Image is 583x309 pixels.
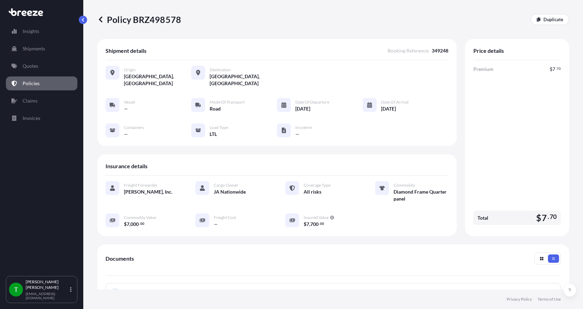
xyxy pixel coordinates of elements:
[127,222,129,227] span: 7
[310,222,319,227] span: 700
[214,182,238,188] span: Cargo Owner
[6,42,77,56] a: Shipments
[124,215,156,220] span: Commodity Value
[23,63,38,70] p: Quotes
[210,73,277,87] span: [GEOGRAPHIC_DATA], [GEOGRAPHIC_DATA]
[320,222,324,225] span: 00
[6,94,77,108] a: Claims
[130,222,139,227] span: 000
[6,76,77,90] a: Policies
[548,215,549,219] span: .
[295,131,299,138] span: —
[124,288,146,295] span: Certificate
[26,292,69,300] p: [EMAIL_ADDRESS][DOMAIN_NAME]
[210,105,221,112] span: Road
[538,296,561,302] a: Terms of Use
[97,14,181,25] p: Policy BRZ498578
[129,222,130,227] span: ,
[473,66,493,73] span: Premium
[295,125,312,130] span: Incoterm
[23,45,45,52] p: Shipments
[478,214,488,221] span: Total
[124,188,172,195] span: [PERSON_NAME], Inc.
[295,105,310,112] span: [DATE]
[23,115,40,122] p: Invoices
[381,105,396,112] span: [DATE]
[6,59,77,73] a: Quotes
[105,255,134,262] span: Documents
[304,182,330,188] span: Coverage Type
[23,97,37,104] p: Claims
[214,188,246,195] span: JA Nationwide
[124,105,128,112] span: —
[550,215,557,219] span: 70
[139,222,140,225] span: .
[543,16,563,23] p: Duplicate
[319,222,320,225] span: .
[304,215,329,220] span: Insured Value
[23,80,40,87] p: Policies
[214,221,218,228] span: —
[23,28,39,35] p: Insights
[557,67,561,70] span: 70
[381,99,408,105] span: Date of Arrival
[105,47,146,54] span: Shipment details
[550,67,552,72] span: $
[214,215,236,220] span: Freight Cost
[124,67,136,73] span: Origin
[105,163,147,170] span: Insurance details
[210,67,231,73] span: Destination
[304,188,321,195] span: All risks
[124,182,158,188] span: Freight Forwarder
[6,111,77,125] a: Invoices
[124,99,135,105] span: Vessel
[124,222,127,227] span: $
[295,99,329,105] span: Date of Departure
[531,14,569,25] a: Duplicate
[536,213,541,222] span: $
[140,222,144,225] span: 00
[306,222,309,227] span: 7
[124,125,144,130] span: Containers
[210,99,245,105] span: Mode of Transport
[473,47,504,54] span: Price details
[6,24,77,38] a: Insights
[552,67,555,72] span: 7
[304,222,306,227] span: $
[542,213,547,222] span: 7
[124,131,128,138] span: —
[210,125,228,130] span: Load Type
[432,47,448,54] span: 349248
[394,188,448,202] span: Diamond Frame Quarter panel
[388,47,430,54] span: Booking Reference :
[210,131,217,138] span: LTL
[26,279,69,290] p: [PERSON_NAME] [PERSON_NAME]
[14,286,18,293] span: T
[309,222,310,227] span: ,
[394,182,415,188] span: Commodity
[124,73,191,87] span: [GEOGRAPHIC_DATA], [GEOGRAPHIC_DATA]
[507,296,532,302] a: Privacy Policy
